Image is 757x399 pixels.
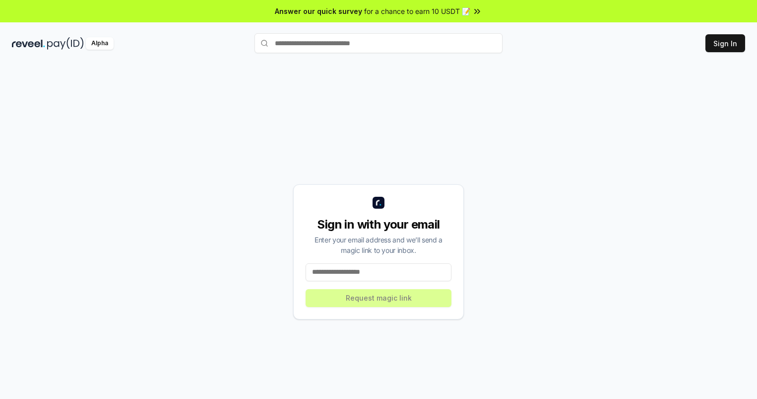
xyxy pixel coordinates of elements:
div: Enter your email address and we’ll send a magic link to your inbox. [306,235,451,255]
div: Alpha [86,37,114,50]
div: Sign in with your email [306,217,451,233]
img: pay_id [47,37,84,50]
img: reveel_dark [12,37,45,50]
span: for a chance to earn 10 USDT 📝 [364,6,470,16]
img: logo_small [373,197,384,209]
span: Answer our quick survey [275,6,362,16]
button: Sign In [705,34,745,52]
